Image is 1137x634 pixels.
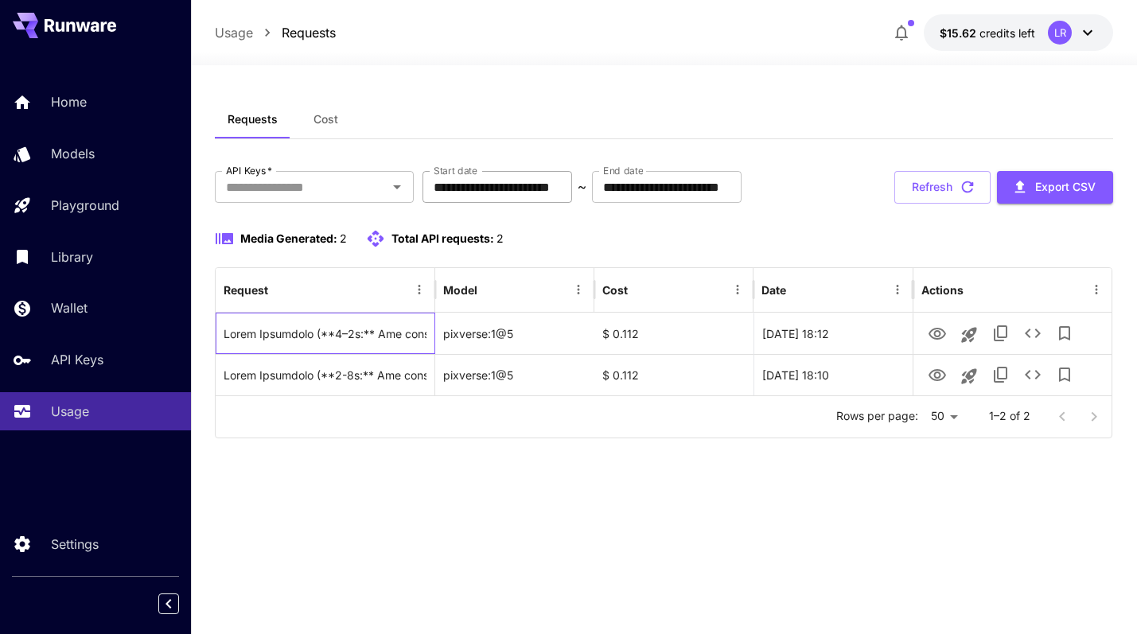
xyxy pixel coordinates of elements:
[51,298,88,317] p: Wallet
[603,164,643,177] label: End date
[340,231,347,245] span: 2
[753,313,913,354] div: 22 Sep, 2025 18:12
[979,26,1035,40] span: credits left
[434,164,477,177] label: Start date
[496,231,504,245] span: 2
[985,359,1017,391] button: Copy TaskUUID
[925,405,964,428] div: 50
[953,360,985,392] button: Launch in playground
[594,354,753,395] div: $ 0.112
[224,355,426,395] div: Click to copy prompt
[215,23,336,42] nav: breadcrumb
[997,171,1113,204] button: Export CSV
[435,313,594,354] div: pixverse:1@5
[51,402,89,421] p: Usage
[629,278,652,301] button: Sort
[940,25,1035,41] div: $15.61692
[836,408,918,424] p: Rows per page:
[170,589,191,618] div: Collapse sidebar
[282,23,336,42] a: Requests
[602,283,628,297] div: Cost
[386,176,408,198] button: Open
[215,23,253,42] a: Usage
[391,231,494,245] span: Total API requests:
[51,144,95,163] p: Models
[753,354,913,395] div: 22 Sep, 2025 18:10
[921,358,953,391] button: View
[224,313,426,354] div: Click to copy prompt
[578,177,586,196] p: ~
[989,408,1030,424] p: 1–2 of 2
[228,112,278,126] span: Requests
[479,278,501,301] button: Sort
[51,247,93,266] p: Library
[940,26,979,40] span: $15.62
[924,14,1113,51] button: $15.61692LR
[158,593,179,614] button: Collapse sidebar
[726,278,749,301] button: Menu
[1049,317,1081,349] button: Add to library
[594,313,753,354] div: $ 0.112
[443,283,477,297] div: Model
[270,278,292,301] button: Sort
[894,171,991,204] button: Refresh
[435,354,594,395] div: pixverse:1@5
[240,231,337,245] span: Media Generated:
[953,319,985,351] button: Launch in playground
[1017,359,1049,391] button: See details
[51,350,103,369] p: API Keys
[224,283,268,297] div: Request
[226,164,272,177] label: API Keys
[567,278,590,301] button: Menu
[985,317,1017,349] button: Copy TaskUUID
[921,283,964,297] div: Actions
[51,92,87,111] p: Home
[1049,359,1081,391] button: Add to library
[886,278,909,301] button: Menu
[408,278,430,301] button: Menu
[921,317,953,349] button: View
[1048,21,1072,45] div: LR
[1017,317,1049,349] button: See details
[788,278,810,301] button: Sort
[1085,278,1108,301] button: Menu
[761,283,786,297] div: Date
[51,196,119,215] p: Playground
[313,112,338,126] span: Cost
[51,535,99,554] p: Settings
